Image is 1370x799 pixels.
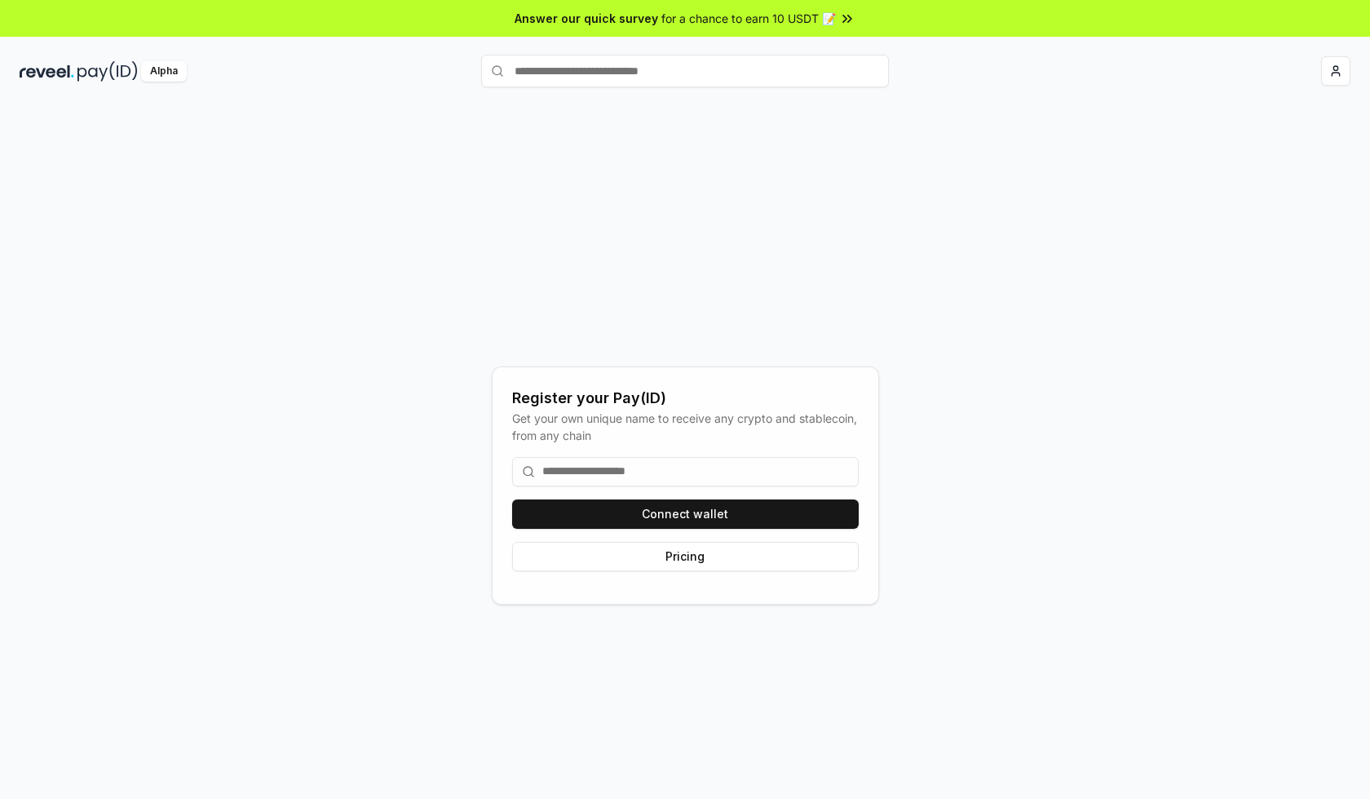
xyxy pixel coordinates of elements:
[512,499,859,529] button: Connect wallet
[512,387,859,410] div: Register your Pay(ID)
[512,410,859,444] div: Get your own unique name to receive any crypto and stablecoin, from any chain
[77,61,138,82] img: pay_id
[20,61,74,82] img: reveel_dark
[141,61,187,82] div: Alpha
[515,10,658,27] span: Answer our quick survey
[512,542,859,571] button: Pricing
[661,10,836,27] span: for a chance to earn 10 USDT 📝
